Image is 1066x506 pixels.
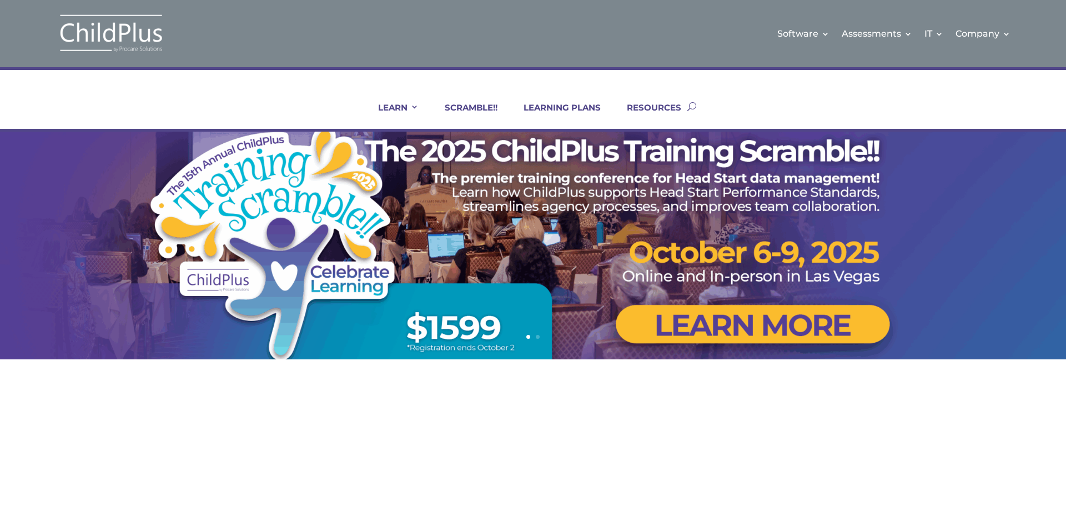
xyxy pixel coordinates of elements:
a: SCRAMBLE!! [431,102,497,129]
a: 1 [526,335,530,339]
a: LEARN [364,102,419,129]
a: RESOURCES [613,102,681,129]
a: LEARNING PLANS [510,102,601,129]
a: 2 [536,335,540,339]
a: Software [777,11,829,56]
a: IT [924,11,943,56]
a: Assessments [842,11,912,56]
a: Company [956,11,1010,56]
